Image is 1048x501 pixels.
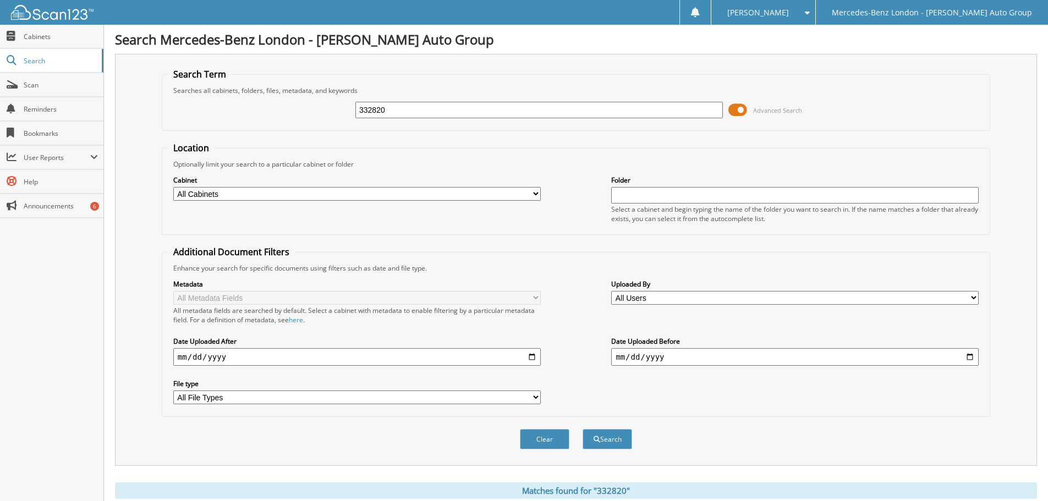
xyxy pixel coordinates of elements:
[24,104,98,114] span: Reminders
[611,279,979,289] label: Uploaded By
[168,68,232,80] legend: Search Term
[24,129,98,138] span: Bookmarks
[11,5,94,20] img: scan123-logo-white.svg
[173,348,541,366] input: start
[24,56,96,65] span: Search
[753,106,802,114] span: Advanced Search
[611,337,979,346] label: Date Uploaded Before
[583,429,632,449] button: Search
[168,246,295,258] legend: Additional Document Filters
[24,177,98,186] span: Help
[173,175,541,185] label: Cabinet
[168,86,984,95] div: Searches all cabinets, folders, files, metadata, and keywords
[611,205,979,223] div: Select a cabinet and begin typing the name of the folder you want to search in. If the name match...
[24,201,98,211] span: Announcements
[173,337,541,346] label: Date Uploaded After
[520,429,569,449] button: Clear
[24,32,98,41] span: Cabinets
[727,9,789,16] span: [PERSON_NAME]
[173,306,541,324] div: All metadata fields are searched by default. Select a cabinet with metadata to enable filtering b...
[173,279,541,289] label: Metadata
[289,315,303,324] a: here
[168,159,984,169] div: Optionally limit your search to a particular cabinet or folder
[611,348,979,366] input: end
[115,30,1037,48] h1: Search Mercedes-Benz London - [PERSON_NAME] Auto Group
[168,142,215,154] legend: Location
[173,379,541,388] label: File type
[168,263,984,273] div: Enhance your search for specific documents using filters such as date and file type.
[24,153,90,162] span: User Reports
[115,482,1037,499] div: Matches found for "332820"
[832,9,1032,16] span: Mercedes-Benz London - [PERSON_NAME] Auto Group
[24,80,98,90] span: Scan
[90,202,99,211] div: 6
[611,175,979,185] label: Folder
